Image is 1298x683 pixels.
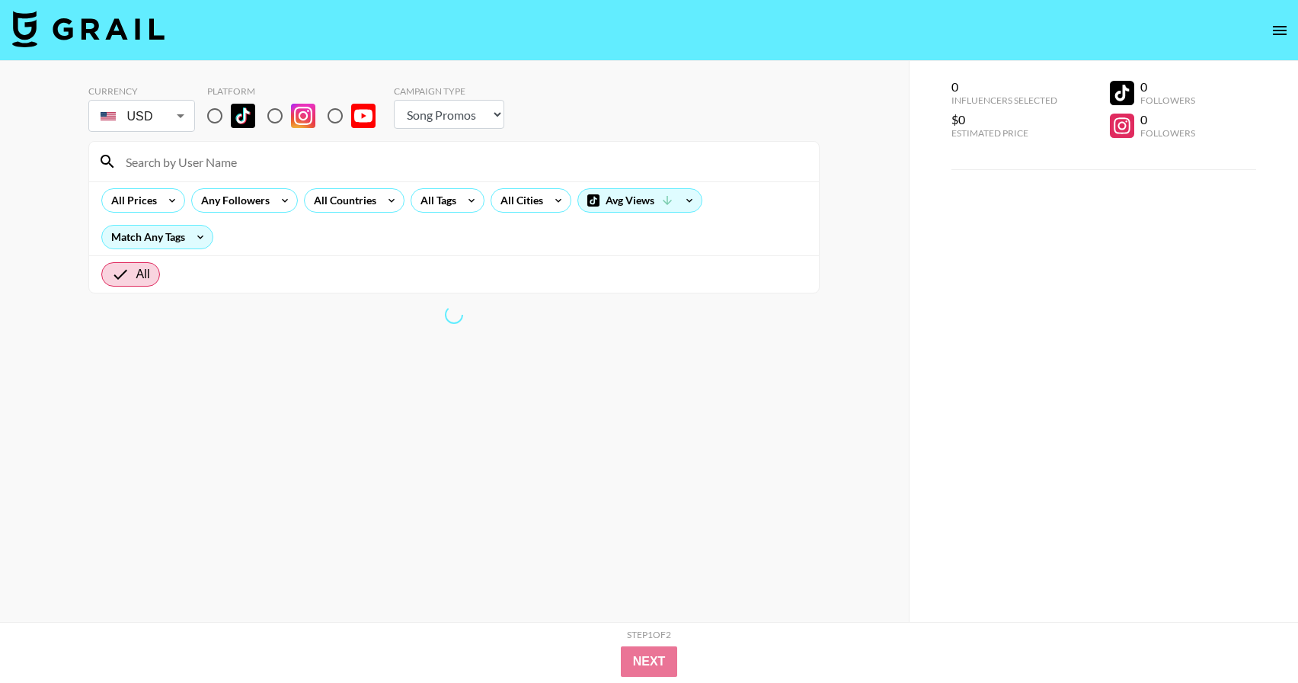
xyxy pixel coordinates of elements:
img: Instagram [291,104,315,128]
div: Avg Views [578,189,702,212]
div: Any Followers [192,189,273,212]
img: Grail Talent [12,11,165,47]
div: 0 [1140,79,1195,95]
div: Estimated Price [951,127,1057,139]
div: All Prices [102,189,160,212]
div: Match Any Tags [102,226,213,249]
div: Platform [207,85,388,97]
div: All Countries [305,189,379,212]
div: Followers [1140,95,1195,106]
div: Step 1 of 2 [627,629,671,640]
div: Currency [88,85,195,97]
button: Next [621,646,678,677]
img: TikTok [231,104,255,128]
div: 0 [951,79,1057,95]
div: Followers [1140,127,1195,139]
div: 0 [1140,112,1195,127]
div: $0 [951,112,1057,127]
img: YouTube [351,104,376,128]
span: All [136,265,149,284]
button: open drawer [1264,15,1295,46]
div: All Cities [491,189,546,212]
div: Campaign Type [394,85,504,97]
input: Search by User Name [117,149,810,174]
span: Refreshing lists, bookers, clients, countries, tags, cities, talent, talent... [445,306,463,324]
div: Influencers Selected [951,95,1057,106]
iframe: Drift Widget Chat Controller [1222,607,1280,665]
div: All Tags [411,189,459,212]
div: USD [91,103,192,130]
